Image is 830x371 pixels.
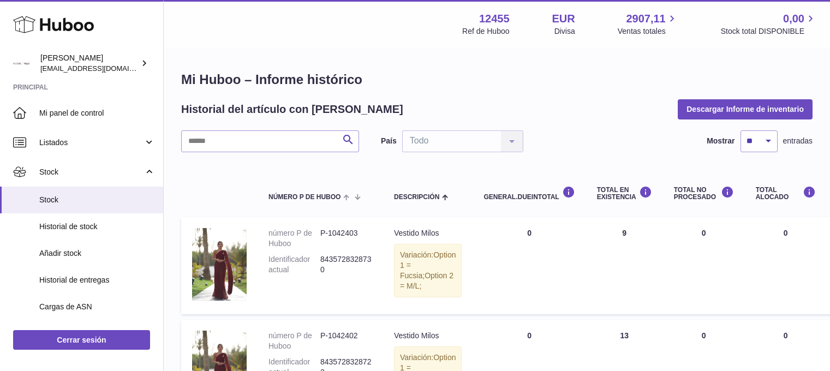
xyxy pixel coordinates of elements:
[39,137,144,148] span: Listados
[473,217,586,314] td: 0
[394,194,439,201] span: Descripción
[39,302,155,312] span: Cargas de ASN
[618,26,678,37] span: Ventas totales
[394,244,462,297] div: Variación:
[483,186,575,201] div: general.dueInTotal
[39,248,155,259] span: Añadir stock
[783,11,804,26] span: 0,00
[268,331,320,351] dt: número P de Huboo
[320,254,372,275] dd: 8435728328730
[39,275,155,285] span: Historial de entregas
[40,53,139,74] div: [PERSON_NAME]
[618,11,678,37] a: 2907,11 Ventas totales
[400,250,456,280] span: Option 1 = Fucsia;
[320,331,372,351] dd: P-1042402
[268,228,320,249] dt: número P de Huboo
[663,217,745,314] td: 0
[320,228,372,249] dd: P-1042403
[181,71,813,88] h1: Mi Huboo – Informe histórico
[552,11,575,26] strong: EUR
[39,222,155,232] span: Historial de stock
[181,102,403,117] h2: Historial del artículo con [PERSON_NAME]
[756,186,816,201] div: Total ALOCADO
[462,26,509,37] div: Ref de Huboo
[394,331,462,341] div: Vestido Milos
[268,194,341,201] span: número P de Huboo
[707,136,735,146] label: Mostrar
[674,186,734,201] div: Total NO PROCESADO
[783,136,813,146] span: entradas
[268,254,320,275] dt: Identificador actual
[721,26,817,37] span: Stock total DISPONIBLE
[40,64,160,73] span: [EMAIL_ADDRESS][DOMAIN_NAME]
[721,11,817,37] a: 0,00 Stock total DISPONIBLE
[626,11,665,26] span: 2907,11
[39,167,144,177] span: Stock
[597,186,652,201] div: Total en EXISTENCIA
[39,108,155,118] span: Mi panel de control
[394,228,462,238] div: Vestido Milos
[192,228,247,301] img: product image
[479,11,510,26] strong: 12455
[381,136,397,146] label: País
[554,26,575,37] div: Divisa
[39,195,155,205] span: Stock
[678,99,813,119] button: Descargar Informe de inventario
[13,330,150,350] a: Cerrar sesión
[586,217,663,314] td: 9
[13,55,29,71] img: pedidos@glowrias.com
[400,271,453,290] span: Option 2 = M/L;
[745,217,827,314] td: 0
